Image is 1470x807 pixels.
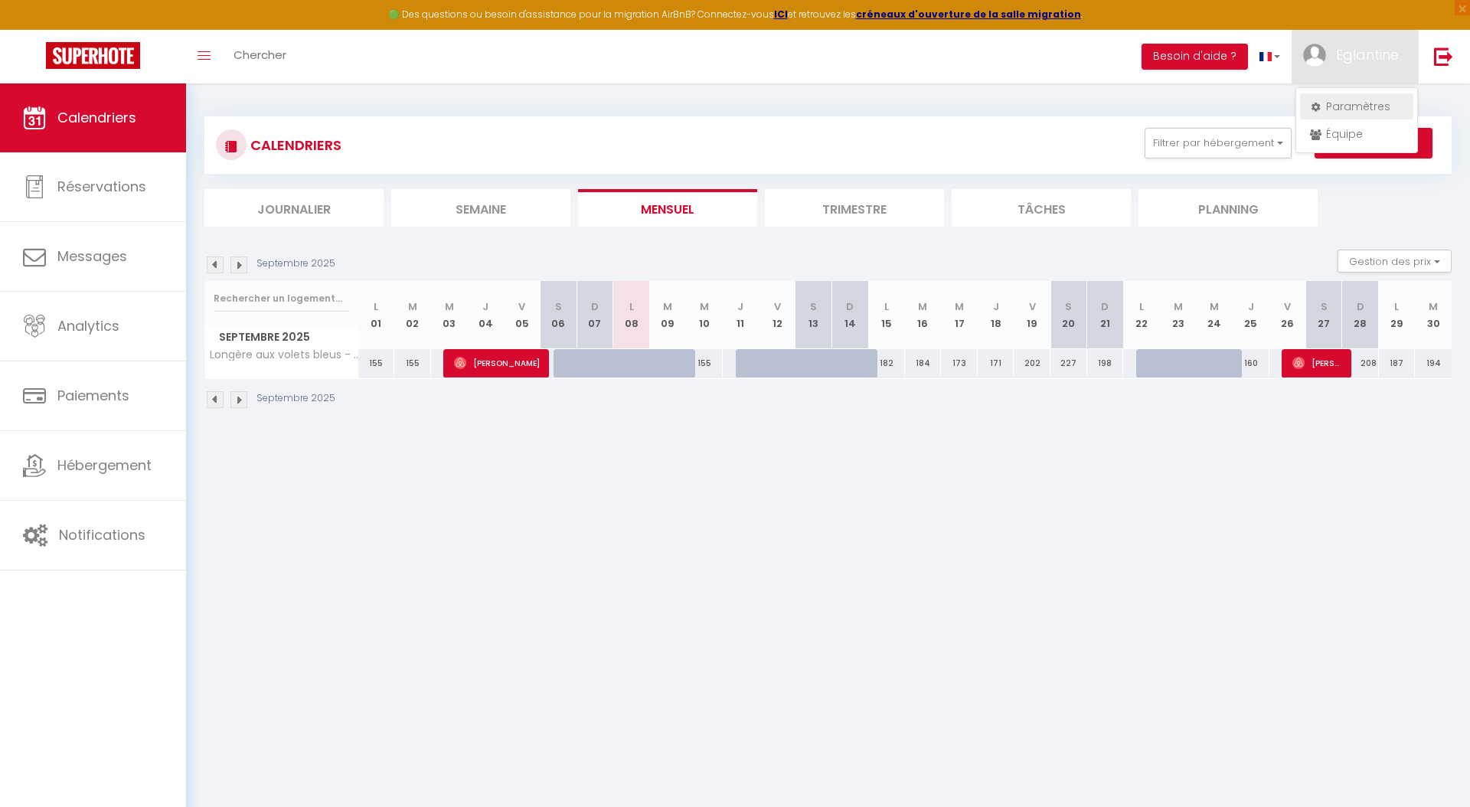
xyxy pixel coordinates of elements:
[57,177,146,196] span: Réservations
[905,349,942,377] div: 184
[578,189,757,227] li: Mensuel
[856,8,1081,21] a: créneaux d'ouverture de la salle migration
[663,299,672,314] abbr: M
[205,326,358,348] span: Septembre 2025
[394,349,431,377] div: 155
[518,299,525,314] abbr: V
[247,128,341,162] h3: CALENDRIERS
[1379,281,1416,349] th: 29
[765,189,944,227] li: Trimestre
[978,349,1014,377] div: 171
[445,299,454,314] abbr: M
[482,299,488,314] abbr: J
[12,6,58,52] button: Ouvrir le widget de chat LiveChat
[1210,299,1219,314] abbr: M
[1336,45,1399,64] span: Eglantine
[884,299,889,314] abbr: L
[358,349,395,377] div: 155
[374,299,378,314] abbr: L
[1029,299,1036,314] abbr: V
[1342,349,1379,377] div: 208
[1284,299,1291,314] abbr: V
[454,348,540,377] span: [PERSON_NAME]
[1087,281,1124,349] th: 21
[1248,299,1254,314] abbr: J
[59,525,145,544] span: Notifications
[1394,299,1399,314] abbr: L
[905,281,942,349] th: 16
[1014,349,1050,377] div: 202
[467,281,504,349] th: 04
[1292,30,1418,83] a: ... Eglantine
[810,299,817,314] abbr: S
[1087,349,1124,377] div: 198
[613,281,650,349] th: 08
[1321,299,1328,314] abbr: S
[952,189,1131,227] li: Tâches
[686,349,723,377] div: 155
[1434,47,1453,66] img: logout
[1292,348,1341,377] span: [PERSON_NAME]
[993,299,999,314] abbr: J
[1138,189,1318,227] li: Planning
[358,281,395,349] th: 01
[1123,281,1160,349] th: 22
[1269,281,1306,349] th: 26
[1197,281,1233,349] th: 24
[1065,299,1072,314] abbr: S
[1160,281,1197,349] th: 23
[46,42,140,69] img: Super Booking
[774,8,788,21] a: ICI
[1379,349,1416,377] div: 187
[57,247,127,266] span: Messages
[1142,44,1248,70] button: Besoin d'aide ?
[978,281,1014,349] th: 18
[391,189,570,227] li: Semaine
[57,108,136,127] span: Calendriers
[1139,299,1144,314] abbr: L
[868,349,905,377] div: 182
[214,285,349,312] input: Rechercher un logement...
[1303,44,1326,67] img: ...
[394,281,431,349] th: 02
[1300,121,1413,147] a: Équipe
[795,281,832,349] th: 13
[1050,281,1087,349] th: 20
[1050,349,1087,377] div: 227
[723,281,759,349] th: 11
[555,299,562,314] abbr: S
[504,281,541,349] th: 05
[1415,281,1452,349] th: 30
[918,299,927,314] abbr: M
[591,299,599,314] abbr: D
[1174,299,1183,314] abbr: M
[222,30,298,83] a: Chercher
[737,299,743,314] abbr: J
[1300,93,1413,119] a: Paramètres
[57,456,152,475] span: Hébergement
[759,281,795,349] th: 12
[431,281,468,349] th: 03
[57,386,129,405] span: Paiements
[774,299,781,314] abbr: V
[577,281,613,349] th: 07
[1305,281,1342,349] th: 27
[408,299,417,314] abbr: M
[846,299,854,314] abbr: D
[649,281,686,349] th: 09
[204,189,384,227] li: Journalier
[57,316,119,335] span: Analytics
[234,47,286,63] span: Chercher
[1342,281,1379,349] th: 28
[941,281,978,349] th: 17
[256,391,335,406] p: Septembre 2025
[1233,281,1269,349] th: 25
[1101,299,1109,314] abbr: D
[941,349,978,377] div: 173
[955,299,964,314] abbr: M
[700,299,709,314] abbr: M
[256,256,335,271] p: Septembre 2025
[831,281,868,349] th: 14
[207,349,361,361] span: Longère aux volets bleus - 1h30 de [GEOGRAPHIC_DATA] - 10 pers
